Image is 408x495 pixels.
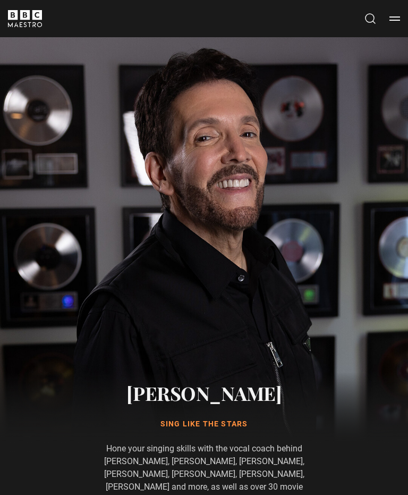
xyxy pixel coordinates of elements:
svg: BBC Maestro [8,10,42,27]
h1: Sing Like the Stars [98,419,310,430]
h2: [PERSON_NAME] [98,380,310,406]
button: Toggle navigation [389,13,400,24]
